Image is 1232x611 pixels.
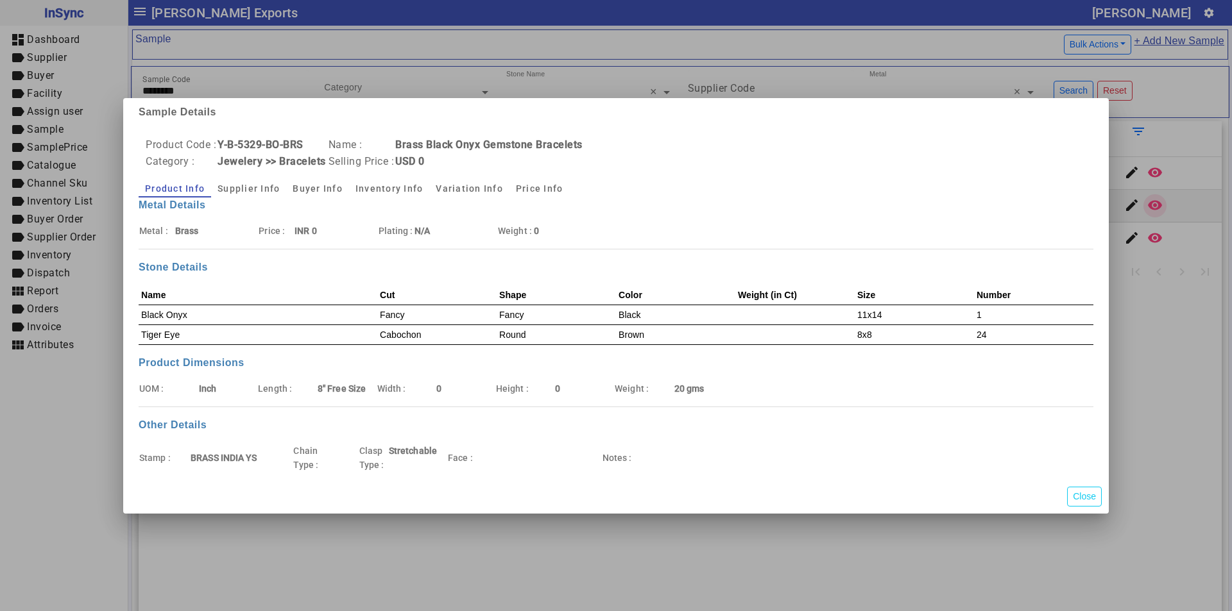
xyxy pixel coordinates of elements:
b: BRASS INDIA YS [191,453,257,463]
td: Width : [377,381,436,396]
b: Sample Details [139,106,216,117]
b: Metal Details [139,199,205,210]
b: INR 0 [295,226,317,236]
th: Color [616,285,735,305]
td: Fancy [377,305,497,324]
th: Shape [497,285,616,305]
td: Face : [447,443,499,473]
td: Cabochon [377,324,497,344]
b: Y-B-5329-BO-BRS [218,138,304,151]
b: 20 gms [674,383,705,394]
td: Round [497,324,616,344]
td: 1 [974,305,1093,324]
b: Stone Details [139,262,208,272]
td: Plating : [378,223,414,239]
td: Weight : [497,223,533,239]
td: Metal : [139,223,175,239]
td: Black [616,305,735,324]
b: 0 [436,383,441,394]
td: 8x8 [855,324,974,344]
td: Weight : [614,381,674,396]
b: Jewelery >> Bracelets [218,155,326,167]
span: Product Info [145,184,205,193]
td: Length : [257,381,317,396]
td: Chain Type : [293,443,323,473]
td: Name : [328,137,395,153]
span: Inventory Info [355,184,424,193]
span: Variation Info [436,184,503,193]
td: Tiger Eye [139,324,377,344]
td: Fancy [497,305,616,324]
th: Name [139,285,377,305]
td: Selling Price : [328,153,395,170]
td: Height : [495,381,555,396]
td: 11x14 [855,305,974,324]
span: Buyer Info [293,184,343,193]
td: Clasp Type : [359,443,388,473]
th: Cut [377,285,497,305]
b: Brass Black Onyx Gemstone Bracelets [395,138,583,151]
td: Black Onyx [139,305,377,324]
th: Number [974,285,1093,305]
td: Price : [258,223,294,239]
td: Stamp : [139,443,190,473]
td: Category : [145,153,217,170]
b: 8" Free Size [318,383,366,394]
td: 24 [974,324,1093,344]
td: Notes : [602,443,653,473]
td: UOM : [139,381,198,396]
b: 0 [555,383,560,394]
td: Brown [616,324,735,344]
b: Product Dimensions [139,357,244,368]
span: Supplier Info [218,184,280,193]
td: Product Code : [145,137,217,153]
b: Stretchable [389,446,437,456]
button: Close [1067,487,1102,506]
b: Inch [199,383,216,394]
b: Brass [175,226,199,236]
th: Weight (in Ct) [735,285,855,305]
b: N/A [415,226,430,236]
b: Other Details [139,419,207,430]
span: Price Info [516,184,563,193]
b: 0 [534,226,539,236]
b: USD 0 [395,155,425,167]
th: Size [855,285,974,305]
